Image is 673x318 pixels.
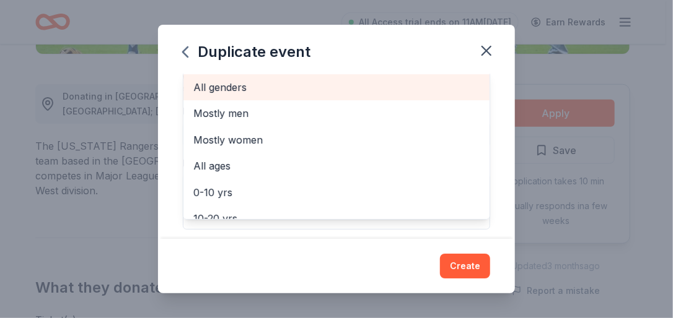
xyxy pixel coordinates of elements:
[183,71,490,220] div: Select
[193,132,480,148] span: Mostly women
[193,105,480,121] span: Mostly men
[193,79,480,95] span: All genders
[193,184,480,200] span: 0-10 yrs
[193,210,480,226] span: 10-20 yrs
[193,158,480,174] span: All ages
